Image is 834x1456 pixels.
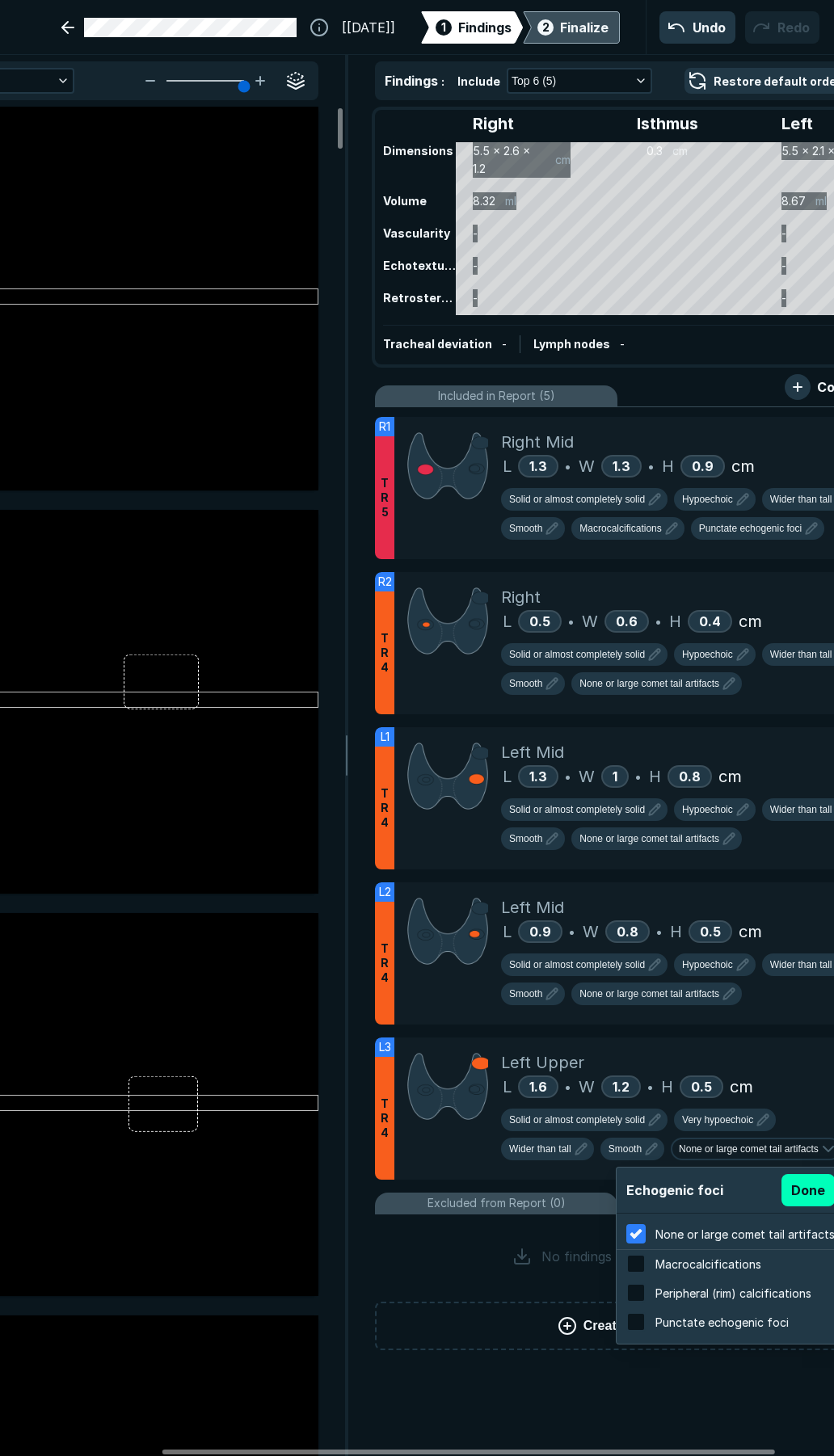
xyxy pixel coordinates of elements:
span: • [565,457,571,476]
span: Hypoechoic [682,802,733,817]
span: Smooth [609,1142,642,1156]
span: 0.5 [700,924,721,940]
button: Redo [745,11,819,44]
span: 1 [613,768,617,785]
span: Left Mid [501,740,564,764]
span: • [569,922,575,941]
span: Left Mid [501,895,564,919]
span: - [620,337,625,351]
span: T R 4 [381,1096,389,1140]
span: T R 5 [381,476,389,520]
span: cm [718,764,742,789]
span: Create New Finding [583,1316,704,1336]
span: Top 6 (5) [512,72,556,90]
span: Included in Report (5) [438,387,555,405]
span: Solid or almost completely solid [509,957,645,972]
span: 2 [542,19,550,36]
span: L [503,1075,512,1099]
span: None or large comet tail artifacts [579,987,719,1001]
span: Solid or almost completely solid [509,802,645,817]
span: T R 4 [381,631,389,675]
span: Echogenic foci [626,1180,723,1200]
span: 1.3 [613,458,630,474]
span: H [649,764,661,789]
span: Very hypoechoic [682,1113,753,1127]
span: Wider than tall [770,492,832,507]
span: • [656,922,662,941]
span: Lymph nodes [533,337,610,351]
span: L [503,609,512,633]
span: Macrocalcifications [579,521,661,536]
div: 2Finalize [523,11,620,44]
span: L3 [379,1038,391,1056]
span: Hypoechoic [682,492,733,507]
span: L2 [379,883,391,901]
span: 0.6 [616,613,638,629]
span: R2 [378,573,392,591]
span: No findings excluded from report [541,1247,750,1266]
span: Wider than tall [770,647,832,662]
span: [[DATE]] [342,18,395,37]
span: W [579,764,595,789]
span: Hypoechoic [682,957,733,972]
span: Solid or almost completely solid [509,1113,645,1127]
span: Punctate echogenic foci [699,521,802,536]
span: W [579,454,595,478]
span: H [661,1075,673,1099]
img: 5AAAAAElFTkSuQmCC [407,1050,488,1122]
span: H [670,919,682,944]
span: Left Upper [501,1050,584,1075]
span: Smooth [509,831,542,846]
span: H [669,609,681,633]
span: Findings [458,18,512,37]
span: Wider than tall [770,802,832,817]
span: T R 4 [381,941,389,985]
span: 0.4 [699,613,721,629]
span: Tracheal deviation [383,337,492,351]
span: Punctate echogenic foci [655,1315,789,1329]
span: cm [730,1075,753,1099]
button: Undo [659,11,735,44]
span: Excluded from Report (0) [428,1194,566,1212]
div: 1Findings [421,11,523,44]
img: 62jkBEEdAJHFH49cZ1BPqHwP8HekFnNIffj58AAAAASUVORK5CYII= [407,740,488,812]
span: Wider than tall [770,957,832,972]
span: • [565,767,571,786]
span: cm [739,609,762,633]
span: W [582,609,598,633]
span: Solid or almost completely solid [509,647,645,662]
span: None or large comet tail artifacts [579,676,719,691]
span: • [568,612,574,631]
span: 0.8 [679,768,701,785]
span: • [655,612,661,631]
span: 1.3 [529,458,547,474]
span: Macrocalcifications [655,1257,761,1271]
span: 0.5 [529,613,550,629]
span: Peripheral (rim) calcifications [655,1286,811,1300]
span: L [503,919,512,944]
span: None or large comet tail artifacts [579,831,719,846]
span: Smooth [509,521,542,536]
img: 62jkBMEdAJHFP49cZ1BPqGwP8Hym9nQwjyF4cAAAAASUVORK5CYII= [407,895,488,967]
span: - [502,337,507,351]
img: HwCnlzSWN87HAAAAAElFTkSuQmCC [407,430,488,502]
span: Right Mid [501,430,574,454]
span: W [583,919,599,944]
span: 0.9 [529,924,551,940]
span: • [635,767,641,786]
span: 0.9 [692,458,714,474]
span: Include [457,73,500,90]
span: Right [501,585,541,609]
span: Solid or almost completely solid [509,492,645,507]
span: None or large comet tail artifacts [679,1142,819,1156]
a: See-Mode Logo [26,10,39,45]
img: Pb96EAAAAASUVORK5CYII= [407,585,488,657]
span: 1.3 [529,768,547,785]
span: Smooth [509,987,542,1001]
span: • [647,1077,653,1096]
span: 0.8 [617,924,638,940]
span: • [648,457,654,476]
span: 1.2 [613,1079,630,1095]
span: T R 4 [381,786,389,830]
span: : [441,74,444,88]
